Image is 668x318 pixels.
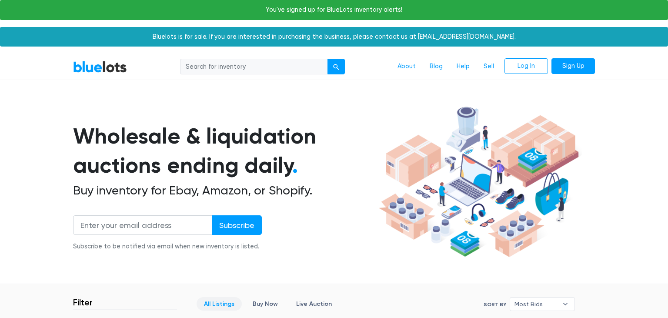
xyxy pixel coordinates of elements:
b: ▾ [556,298,574,311]
a: Blog [423,58,450,75]
a: BlueLots [73,60,127,73]
span: Most Bids [514,298,558,311]
label: Sort By [484,301,506,308]
img: hero-ee84e7d0318cb26816c560f6b4441b76977f77a177738b4e94f68c95b2b83dbb.png [376,103,582,261]
a: Sell [477,58,501,75]
h2: Buy inventory for Ebay, Amazon, or Shopify. [73,183,376,198]
a: All Listings [197,297,242,311]
input: Search for inventory [180,59,328,74]
a: Log In [504,58,548,74]
div: Subscribe to be notified via email when new inventory is listed. [73,242,262,251]
a: Help [450,58,477,75]
input: Enter your email address [73,215,212,235]
a: About [391,58,423,75]
span: . [292,152,298,178]
a: Sign Up [551,58,595,74]
h3: Filter [73,297,93,308]
a: Live Auction [289,297,339,311]
a: Buy Now [245,297,285,311]
input: Subscribe [212,215,262,235]
h1: Wholesale & liquidation auctions ending daily [73,122,376,180]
